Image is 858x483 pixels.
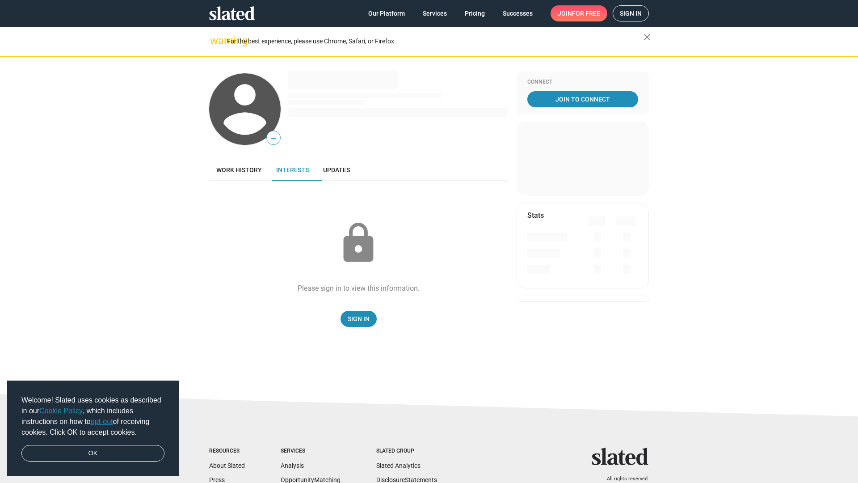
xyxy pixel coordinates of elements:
a: Successes [496,5,540,21]
a: About Slated [209,462,245,469]
span: Work history [216,166,262,174]
span: Join To Connect [529,91,636,107]
a: Interests [269,159,316,181]
span: Welcome! Slated uses cookies as described in our , which includes instructions on how to of recei... [21,395,164,438]
div: Slated Group [376,448,437,455]
span: Interests [276,166,309,174]
a: Updates [316,159,357,181]
a: Joinfor free [551,5,607,21]
a: Analysis [281,462,304,469]
a: dismiss cookie message [21,445,164,462]
a: Our Platform [361,5,412,21]
a: opt-out [91,418,113,425]
mat-icon: close [642,32,652,42]
a: Join To Connect [527,91,638,107]
mat-icon: warning [210,35,221,46]
a: Cookie Policy [39,407,83,415]
a: Sign In [341,311,377,327]
span: Our Platform [368,5,405,21]
span: Successes [503,5,533,21]
div: For the best experience, please use Chrome, Safari, or Firefox. [227,35,643,47]
span: Pricing [465,5,485,21]
a: Pricing [458,5,492,21]
a: Sign in [613,5,649,21]
span: Sign in [620,6,642,21]
div: Please sign in to view this information. [298,284,420,293]
mat-card-title: Stats [527,211,544,220]
span: for free [572,5,600,21]
span: — [267,132,280,144]
div: Connect [527,79,638,86]
div: cookieconsent [7,381,179,476]
span: Updates [323,166,350,174]
div: Resources [209,448,245,455]
a: Slated Analytics [376,462,421,469]
div: Services [281,448,341,455]
span: Services [423,5,447,21]
mat-icon: lock [336,221,381,266]
a: Work history [209,159,269,181]
span: Sign In [348,311,370,327]
span: Join [558,5,600,21]
a: Services [416,5,454,21]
